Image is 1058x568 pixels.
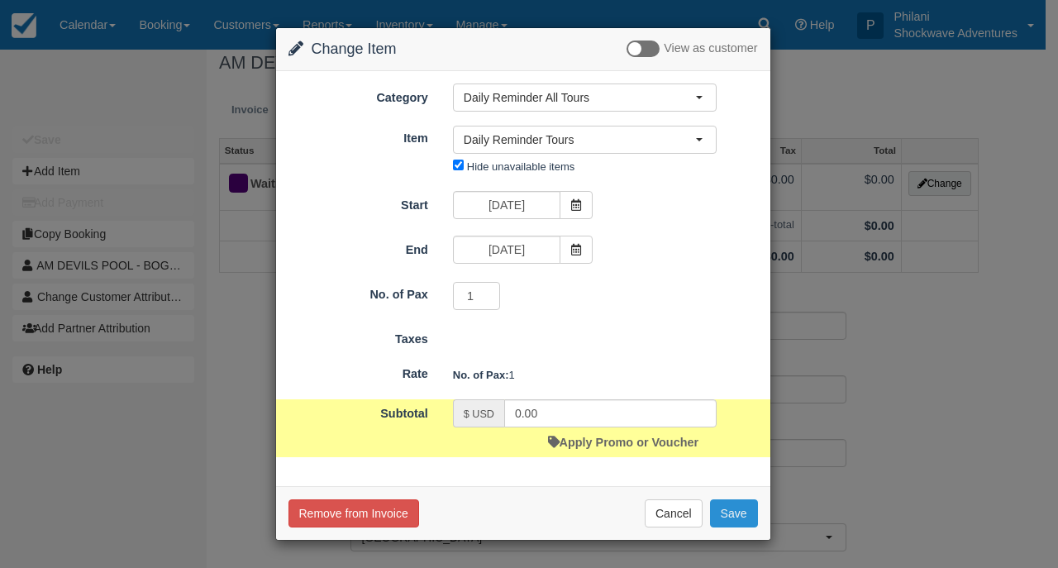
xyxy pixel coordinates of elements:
label: Taxes [276,325,441,348]
label: End [276,236,441,259]
button: Cancel [645,499,703,527]
label: Subtotal [276,399,441,422]
a: Apply Promo or Voucher [548,436,698,449]
label: Category [276,84,441,107]
span: Daily Reminder Tours [464,131,695,148]
button: Daily Reminder Tours [453,126,717,154]
span: Daily Reminder All Tours [464,89,695,106]
button: Remove from Invoice [288,499,419,527]
input: No. of Pax [453,282,501,310]
button: Daily Reminder All Tours [453,84,717,112]
label: Hide unavailable items [467,160,574,173]
label: Start [276,191,441,214]
strong: No. of Pax [453,369,509,381]
div: 1 [441,361,770,389]
button: Save [710,499,758,527]
small: $ USD [464,408,494,420]
label: Rate [276,360,441,383]
label: Item [276,124,441,147]
span: View as customer [664,42,757,55]
span: Change Item [312,41,397,57]
label: No. of Pax [276,280,441,303]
